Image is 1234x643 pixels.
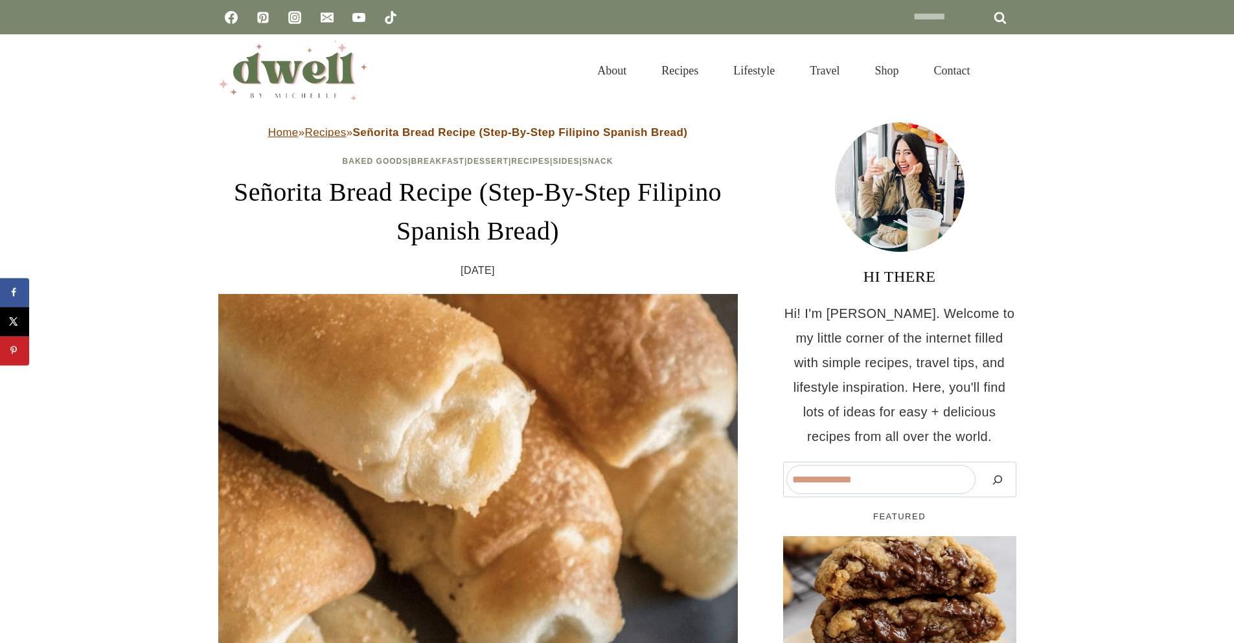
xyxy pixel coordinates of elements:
a: Pinterest [250,5,276,30]
a: Lifestyle [716,48,792,93]
nav: Primary Navigation [580,48,987,93]
img: DWELL by michelle [218,41,367,100]
a: Sides [553,157,579,166]
h5: FEATURED [783,510,1016,523]
a: Shop [857,48,916,93]
a: Breakfast [411,157,464,166]
h1: Señorita Bread Recipe (Step-By-Step Filipino Spanish Bread) [218,173,738,251]
span: » » [268,126,688,139]
span: | | | | | [343,157,613,166]
a: Recipes [644,48,716,93]
a: Email [314,5,340,30]
p: Hi! I'm [PERSON_NAME]. Welcome to my little corner of the internet filled with simple recipes, tr... [783,301,1016,449]
a: Instagram [282,5,308,30]
button: Search [982,465,1013,494]
a: Contact [917,48,988,93]
a: Home [268,126,299,139]
a: Travel [792,48,857,93]
a: Recipes [511,157,550,166]
a: YouTube [346,5,372,30]
button: View Search Form [994,60,1016,82]
a: About [580,48,644,93]
strong: Señorita Bread Recipe (Step-By-Step Filipino Spanish Bread) [353,126,688,139]
a: Snack [582,157,613,166]
h3: HI THERE [783,265,1016,288]
a: TikTok [378,5,404,30]
a: Facebook [218,5,244,30]
time: [DATE] [461,261,495,280]
a: Recipes [305,126,347,139]
a: Baked Goods [343,157,409,166]
a: Dessert [467,157,508,166]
